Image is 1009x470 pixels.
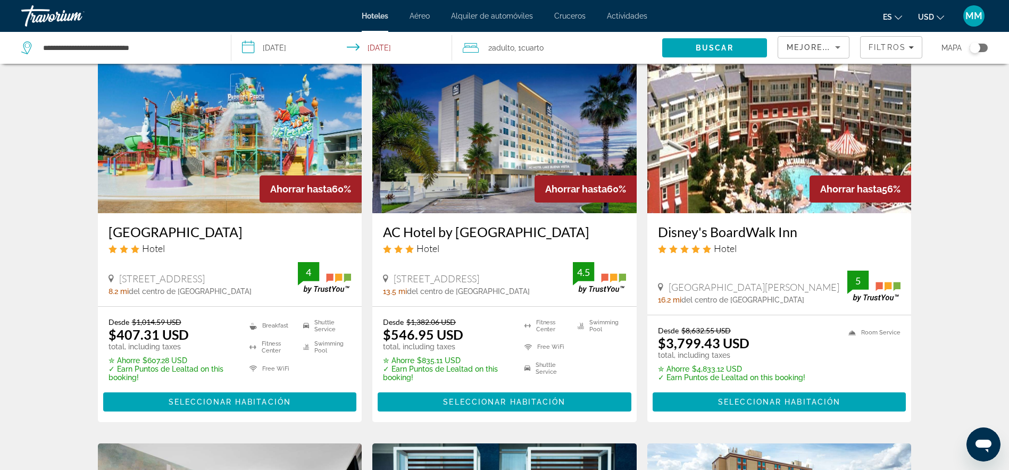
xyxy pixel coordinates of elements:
div: 56% [810,175,911,203]
span: Cuarto [521,44,544,52]
span: ✮ Ahorre [658,365,689,373]
span: 13.5 mi [383,287,407,296]
span: Mapa [941,40,962,55]
div: 5 [847,274,869,287]
p: ✓ Earn Puntos de Lealtad on this booking! [109,365,236,382]
button: Travelers: 2 adults, 0 children [452,32,662,64]
p: total, including taxes [109,342,236,351]
span: Desde [109,317,129,326]
span: 8.2 mi [109,287,129,296]
p: ✓ Earn Puntos de Lealtad on this booking! [658,373,805,382]
span: ✮ Ahorre [383,356,414,365]
div: 3 star Hotel [109,242,352,254]
del: $1,014.59 USD [132,317,181,326]
iframe: Button to launch messaging window [966,427,1000,461]
div: 5 star Hotel [658,242,901,254]
li: Room Service [843,326,900,339]
a: Cruceros [554,12,586,20]
ins: $3,799.43 USD [658,335,749,351]
div: 4.5 [573,266,594,279]
img: AC Hotel by Marriott Orlando Lake Buena Vista [372,43,637,213]
a: Travorium [21,2,128,30]
span: [STREET_ADDRESS] [394,273,479,284]
p: $835.11 USD [383,356,511,365]
span: Seleccionar habitación [443,398,565,406]
span: USD [918,13,934,21]
li: Fitness Center [244,339,298,355]
div: 4 [298,266,319,279]
mat-select: Sort by [787,41,840,54]
p: total, including taxes [658,351,805,359]
span: ✮ Ahorre [109,356,140,365]
button: Select check in and out date [231,32,452,64]
a: AC Hotel by [GEOGRAPHIC_DATA] [383,224,626,240]
span: Adulto [492,44,514,52]
p: $4,833.12 USD [658,365,805,373]
span: Hotel [416,242,439,254]
div: 60% [260,175,362,203]
div: 3 star Hotel [383,242,626,254]
span: Ahorrar hasta [545,183,607,195]
img: TrustYou guest rating badge [847,271,900,302]
li: Free WiFi [519,339,573,355]
a: Actividades [607,12,647,20]
button: Seleccionar habitación [653,392,906,412]
span: Desde [658,326,679,335]
button: Toggle map [962,43,988,53]
span: del centro de [GEOGRAPHIC_DATA] [129,287,252,296]
span: del centro de [GEOGRAPHIC_DATA] [407,287,530,296]
ins: $407.31 USD [109,326,189,342]
li: Swimming Pool [572,317,626,333]
img: CoCo Key Hotel and Water Resort [98,43,362,213]
del: $8,632.55 USD [681,326,731,335]
img: TrustYou guest rating badge [573,262,626,293]
li: Swimming Pool [298,339,352,355]
span: , 1 [514,40,544,55]
li: Shuttle Service [519,360,573,376]
span: Buscar [696,44,733,52]
input: Search hotel destination [42,40,215,56]
span: 16.2 mi [658,296,681,304]
button: User Menu [960,5,988,27]
li: Fitness Center [519,317,573,333]
a: Disney's BoardWalk Inn [658,224,901,240]
span: Seleccionar habitación [718,398,840,406]
a: Alquiler de automóviles [451,12,533,20]
ins: $546.95 USD [383,326,463,342]
a: Aéreo [410,12,430,20]
button: Seleccionar habitación [103,392,357,412]
span: 2 [488,40,514,55]
p: ✓ Earn Puntos de Lealtad on this booking! [383,365,511,382]
a: Hoteles [362,12,388,20]
span: Filtros [869,43,906,52]
div: 60% [535,175,637,203]
button: Change language [883,9,902,24]
span: del centro de [GEOGRAPHIC_DATA] [681,296,804,304]
span: MM [965,11,982,21]
a: Seleccionar habitación [103,395,357,407]
img: TrustYou guest rating badge [298,262,351,293]
p: total, including taxes [383,342,511,351]
button: Seleccionar habitación [378,392,631,412]
a: Seleccionar habitación [378,395,631,407]
span: [STREET_ADDRESS] [119,273,205,284]
span: es [883,13,892,21]
a: [GEOGRAPHIC_DATA] [109,224,352,240]
button: Search [662,38,767,57]
del: $1,382.06 USD [406,317,456,326]
img: Disney's BoardWalk Inn [647,43,912,213]
span: Hotel [142,242,165,254]
span: Mejores descuentos [787,43,893,52]
span: Ahorrar hasta [270,183,332,195]
a: Seleccionar habitación [653,395,906,407]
